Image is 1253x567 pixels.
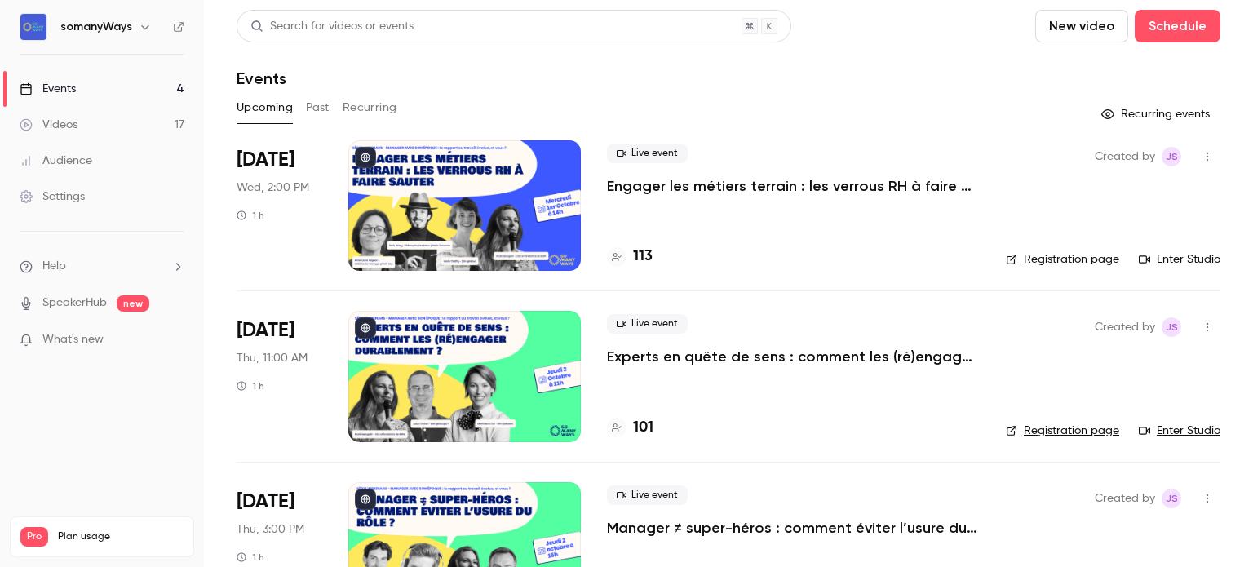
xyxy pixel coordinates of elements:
div: 1 h [237,551,264,564]
h4: 101 [633,417,653,439]
span: Created by [1095,147,1155,166]
a: SpeakerHub [42,295,107,312]
a: Experts en quête de sens : comment les (ré)engager durablement ? [607,347,980,366]
a: Engager les métiers terrain : les verrous RH à faire sauter [607,176,980,196]
span: Julia Sueur [1162,147,1181,166]
span: Pro [20,527,48,547]
a: Registration page [1006,251,1119,268]
iframe: Noticeable Trigger [165,333,184,348]
a: Manager ≠ super-héros : comment éviter l’usure du rôle ? [607,518,980,538]
span: JS [1166,317,1178,337]
span: Live event [607,485,688,505]
a: 101 [607,417,653,439]
h6: somanyWays [60,19,132,35]
button: Past [306,95,330,121]
span: Thu, 3:00 PM [237,521,304,538]
span: JS [1166,147,1178,166]
img: somanyWays [20,14,46,40]
span: Julia Sueur [1162,489,1181,508]
h4: 113 [633,246,653,268]
div: Settings [20,188,85,205]
div: Oct 2 Thu, 11:00 AM (Europe/Paris) [237,311,322,441]
span: Live event [607,144,688,163]
span: [DATE] [237,489,294,515]
a: Registration page [1006,423,1119,439]
span: [DATE] [237,317,294,343]
button: Recurring [343,95,397,121]
h1: Events [237,69,286,88]
a: Enter Studio [1139,423,1220,439]
span: JS [1166,489,1178,508]
div: 1 h [237,209,264,222]
div: Videos [20,117,77,133]
span: Wed, 2:00 PM [237,179,309,196]
div: 1 h [237,379,264,392]
span: Live event [607,314,688,334]
span: new [117,295,149,312]
span: Thu, 11:00 AM [237,350,308,366]
div: Oct 1 Wed, 2:00 PM (Europe/Paris) [237,140,322,271]
div: Search for videos or events [250,18,414,35]
span: Created by [1095,317,1155,337]
span: Julia Sueur [1162,317,1181,337]
span: [DATE] [237,147,294,173]
div: Events [20,81,76,97]
a: Enter Studio [1139,251,1220,268]
button: Schedule [1135,10,1220,42]
button: New video [1035,10,1128,42]
span: What's new [42,331,104,348]
button: Recurring events [1094,101,1220,127]
li: help-dropdown-opener [20,258,184,275]
span: Plan usage [58,530,184,543]
span: Created by [1095,489,1155,508]
span: Help [42,258,66,275]
a: 113 [607,246,653,268]
div: Audience [20,153,92,169]
button: Upcoming [237,95,293,121]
